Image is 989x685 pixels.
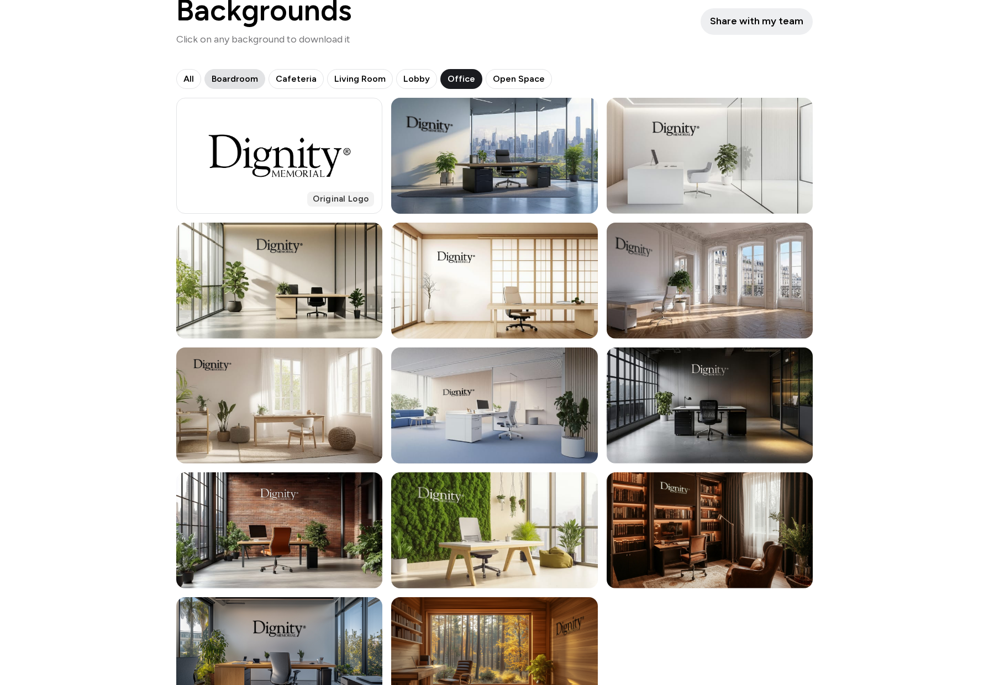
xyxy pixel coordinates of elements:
button: Living Room [327,69,393,89]
button: Lobby [396,69,437,89]
button: Boardroom [204,69,265,89]
span: Original Logo [307,192,374,207]
button: Open Space [486,69,552,89]
span: Lobby [403,72,430,86]
p: Click on any background to download it [176,32,352,47]
button: All [176,69,201,89]
span: Open Space [493,72,545,86]
span: Living Room [334,72,386,86]
span: Cafeteria [276,72,317,86]
span: All [183,72,194,86]
button: Cafeteria [269,69,324,89]
span: Share with my team [710,14,803,29]
button: Office [440,69,482,89]
span: Office [448,72,475,86]
img: Project logo [208,134,351,178]
button: Share with my team [701,8,813,35]
span: Boardroom [212,72,258,86]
